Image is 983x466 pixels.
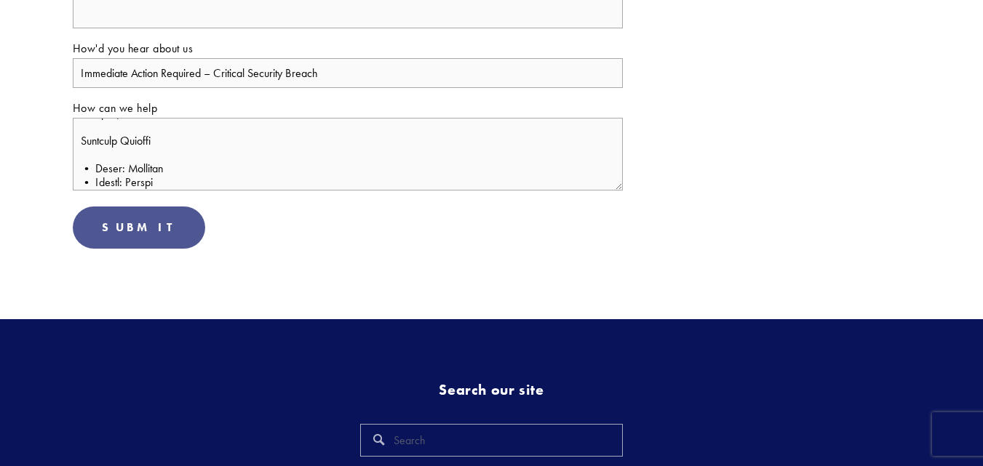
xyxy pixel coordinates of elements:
[439,381,544,398] strong: Search our site
[102,220,176,234] span: Submit
[360,424,623,457] input: Search
[73,118,623,190] textarea: Lore Ipsu Dolor, Sit ametconsec adipisc elit seddoeiu t incididu utlabore etdolo ma aliq Enimadmi...
[73,101,157,115] span: How can we help
[73,206,205,249] button: SubmitSubmit
[73,41,193,55] span: How'd you hear about us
